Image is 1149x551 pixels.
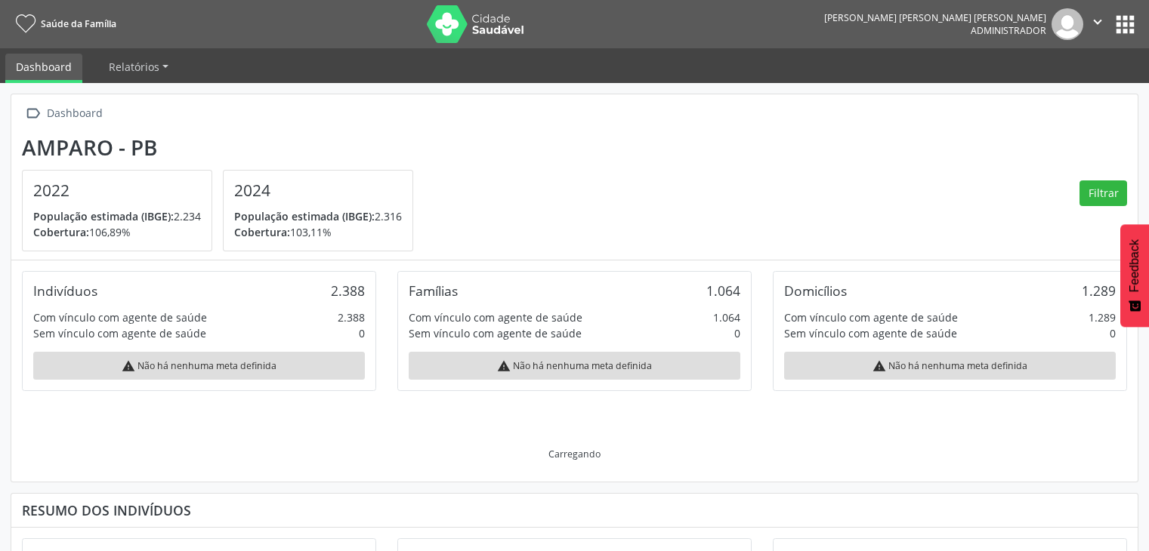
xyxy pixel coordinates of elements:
div: 1.064 [706,282,740,299]
div: Com vínculo com agente de saúde [784,309,958,325]
div: Sem vínculo com agente de saúde [409,325,582,341]
p: 2.234 [33,208,201,224]
div: Com vínculo com agente de saúde [33,309,207,325]
div: Não há nenhuma meta definida [33,352,365,380]
div: Indivíduos [33,282,97,299]
div: 2.388 [338,309,365,325]
div: 0 [1110,325,1116,341]
p: 106,89% [33,224,201,240]
i: warning [122,359,135,373]
i: warning [497,359,511,373]
div: Dashboard [44,103,105,125]
a: Dashboard [5,54,82,83]
div: 0 [359,325,365,341]
div: [PERSON_NAME] [PERSON_NAME] [PERSON_NAME] [824,11,1046,24]
span: População estimada (IBGE): [33,209,174,223]
div: Não há nenhuma meta definida [784,352,1116,380]
h4: 2024 [234,181,402,200]
i:  [1089,14,1106,30]
div: Domicílios [784,282,847,299]
div: 0 [734,325,740,341]
div: 1.289 [1089,309,1116,325]
span: Feedback [1128,239,1141,292]
span: População estimada (IBGE): [234,209,375,223]
div: Sem vínculo com agente de saúde [784,325,957,341]
span: Administrador [971,24,1046,37]
span: Saúde da Família [41,17,116,30]
button: Filtrar [1080,180,1127,206]
a: Saúde da Família [11,11,116,36]
span: Relatórios [109,60,159,74]
p: 2.316 [234,208,402,224]
button:  [1083,8,1112,40]
a: Relatórios [98,54,179,80]
span: Cobertura: [33,225,89,239]
div: 1.064 [713,309,740,325]
div: Com vínculo com agente de saúde [409,309,582,325]
div: 2.388 [331,282,365,299]
span: Cobertura: [234,225,290,239]
div: Amparo - PB [22,135,424,160]
p: 103,11% [234,224,402,240]
h4: 2022 [33,181,201,200]
div: Famílias [409,282,458,299]
div: Sem vínculo com agente de saúde [33,325,206,341]
div: Não há nenhuma meta definida [409,352,740,380]
button: apps [1112,11,1138,38]
img: img [1052,8,1083,40]
button: Feedback - Mostrar pesquisa [1120,224,1149,327]
i:  [22,103,44,125]
div: Carregando [548,448,601,460]
div: 1.289 [1082,282,1116,299]
i: warning [873,359,886,373]
a:  Dashboard [22,103,105,125]
div: Resumo dos indivíduos [22,502,1127,519]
